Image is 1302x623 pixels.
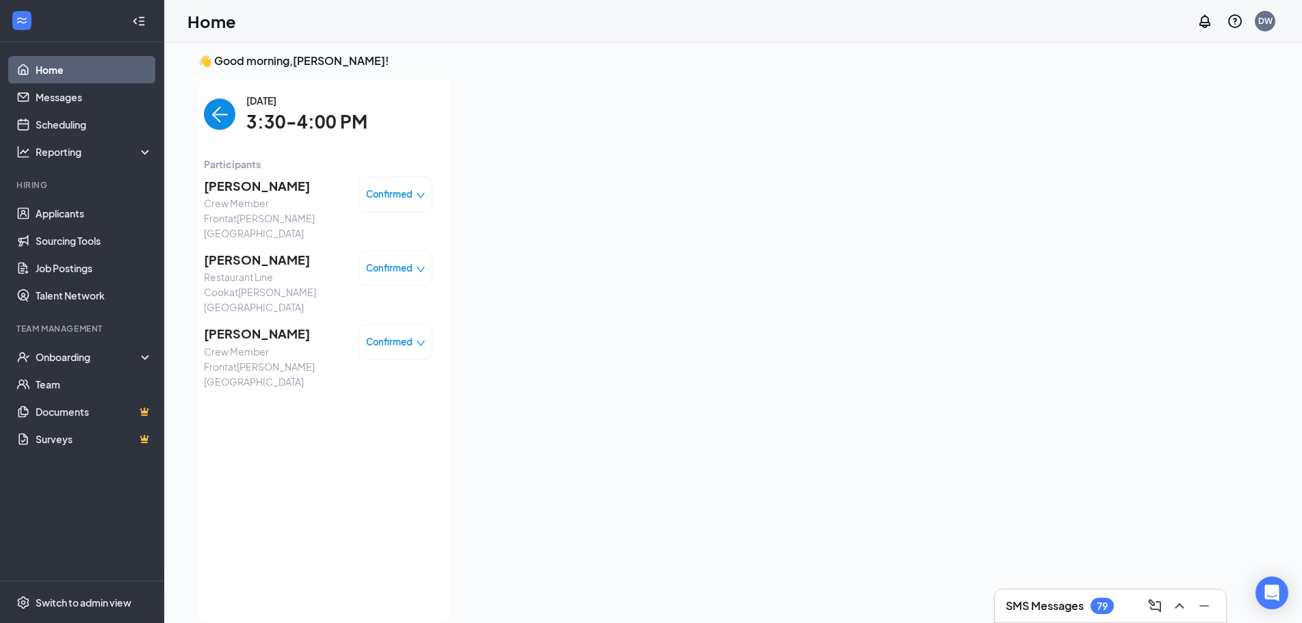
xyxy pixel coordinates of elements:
a: Sourcing Tools [36,227,153,254]
svg: ChevronUp [1171,598,1188,614]
span: [PERSON_NAME] [204,250,348,269]
span: [PERSON_NAME] [204,176,348,196]
span: Crew Member Front at [PERSON_NAME][GEOGRAPHIC_DATA] [204,196,348,241]
button: back-button [204,98,235,130]
svg: Minimize [1196,598,1212,614]
svg: Settings [16,596,30,609]
div: Onboarding [36,350,141,364]
a: Messages [36,83,153,111]
span: down [416,339,426,348]
div: Open Intercom Messenger [1255,576,1288,609]
div: Team Management [16,323,150,334]
svg: QuestionInfo [1227,13,1243,29]
svg: UserCheck [16,350,30,364]
button: ComposeMessage [1144,595,1166,617]
a: Home [36,56,153,83]
span: Restaurant Line Cook at [PERSON_NAME][GEOGRAPHIC_DATA] [204,269,348,315]
h1: Home [187,10,236,33]
div: Hiring [16,179,150,191]
svg: WorkstreamLogo [15,14,29,27]
span: [PERSON_NAME] [204,324,348,343]
span: down [416,265,426,274]
a: Applicants [36,200,153,227]
a: DocumentsCrown [36,398,153,425]
span: Confirmed [366,187,413,201]
div: 79 [1097,600,1108,612]
svg: ComposeMessage [1147,598,1163,614]
a: Team [36,371,153,398]
a: Job Postings [36,254,153,282]
div: Switch to admin view [36,596,131,609]
a: Talent Network [36,282,153,309]
button: Minimize [1193,595,1215,617]
svg: Collapse [132,14,146,28]
span: Confirmed [366,335,413,349]
span: Confirmed [366,261,413,275]
svg: Analysis [16,145,30,159]
a: SurveysCrown [36,425,153,453]
h3: SMS Messages [1006,598,1084,613]
div: Reporting [36,145,153,159]
div: DW [1258,15,1273,27]
span: down [416,191,426,200]
span: [DATE] [246,93,367,108]
a: Scheduling [36,111,153,138]
svg: Notifications [1197,13,1213,29]
span: Participants [204,157,432,172]
span: 3:30-4:00 PM [246,108,367,136]
h3: 👋 Good morning, [PERSON_NAME] ! [198,53,1227,68]
button: ChevronUp [1169,595,1190,617]
span: Crew Member Front at [PERSON_NAME][GEOGRAPHIC_DATA] [204,344,348,389]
